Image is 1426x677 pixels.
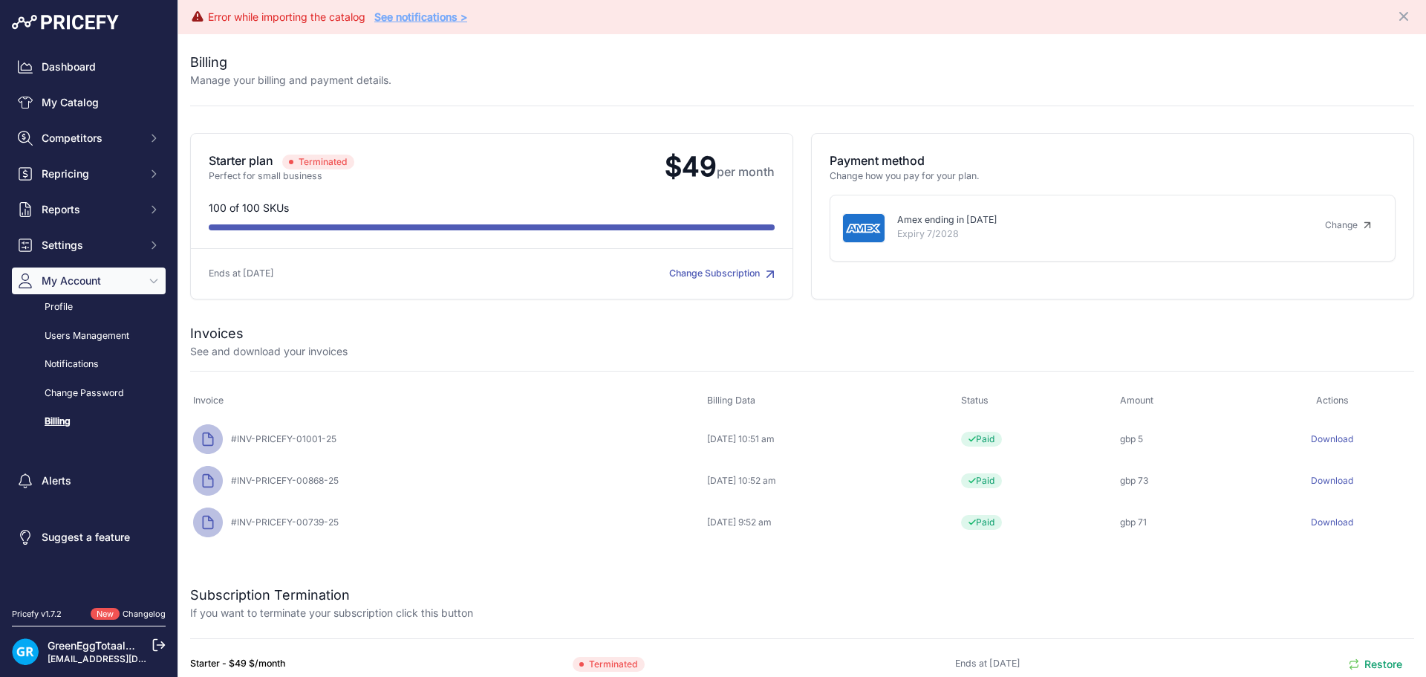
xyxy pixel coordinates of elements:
button: Repricing [12,161,166,187]
p: Starter plan [209,152,653,169]
span: #INV-PRICEFY-00868-25 [225,475,339,486]
p: Change how you pay for your plan. [830,169,1396,184]
p: Manage your billing and payment details. [190,73,391,88]
a: Alerts [12,467,166,494]
span: Paid [961,515,1002,530]
span: $49 [653,150,775,183]
div: Pricefy v1.7.2 [12,608,62,621]
a: Profile [12,294,166,320]
span: per month [717,164,775,179]
p: Starter - $49 $/month [190,657,573,671]
p: If you want to terminate your subscription click this button [190,606,473,621]
a: Change [1313,213,1383,237]
div: [DATE] 9:52 am [707,516,955,528]
a: My Catalog [12,89,166,116]
p: Payment method [830,152,1396,169]
button: Settings [12,232,166,259]
span: Status [961,395,989,406]
div: [DATE] 10:51 am [707,433,955,445]
span: Billing Data [707,395,755,406]
span: Settings [42,238,139,253]
span: Actions [1316,395,1349,406]
div: gbp 73 [1120,475,1248,487]
a: Notifications [12,352,166,378]
span: Repricing [42,166,139,181]
p: Ends at [DATE] [209,267,492,281]
button: Close [1396,6,1414,24]
span: Terminated [282,155,354,169]
h2: Invoices [190,323,244,344]
a: See notifications > [374,10,467,23]
span: New [91,608,120,621]
a: GreenEggTotaal [PERSON_NAME] [48,639,214,652]
span: Competitors [42,131,139,146]
h2: Billing [190,52,391,73]
h2: Subscription Termination [190,585,473,606]
span: Amount [1120,395,1153,406]
button: Competitors [12,125,166,152]
p: Amex ending in [DATE] [897,213,1301,227]
div: gbp 71 [1120,516,1248,528]
span: #INV-PRICEFY-00739-25 [225,516,339,528]
span: Terminated [573,657,645,672]
div: Error while importing the catalog [208,10,365,25]
a: Change Subscription [669,268,775,279]
p: Expiry 7/2028 [897,227,1301,242]
button: Reports [12,196,166,223]
a: Dashboard [12,54,166,80]
a: Download [1311,475,1353,486]
span: Reports [42,202,139,217]
button: Restore [1338,657,1414,672]
a: Changelog [123,609,166,619]
a: Download [1311,516,1353,528]
a: [EMAIL_ADDRESS][DOMAIN_NAME] [48,653,203,664]
button: My Account [12,268,166,294]
p: Perfect for small business [209,169,653,184]
a: Change Password [12,380,166,406]
span: Invoice [193,395,224,406]
div: gbp 5 [1120,433,1248,445]
a: Download [1311,433,1353,444]
span: Paid [961,473,1002,488]
a: Users Management [12,323,166,349]
div: [DATE] 10:52 am [707,475,955,487]
p: 100 of 100 SKUs [209,201,775,216]
a: Billing [12,409,166,435]
span: #INV-PRICEFY-01001-25 [225,433,336,444]
p: Ends at [DATE] [955,657,1338,671]
img: Pricefy Logo [12,15,119,30]
p: See and download your invoices [190,344,348,359]
nav: Sidebar [12,54,166,590]
span: Paid [961,432,1002,447]
span: My Account [42,273,139,288]
a: Suggest a feature [12,524,166,551]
